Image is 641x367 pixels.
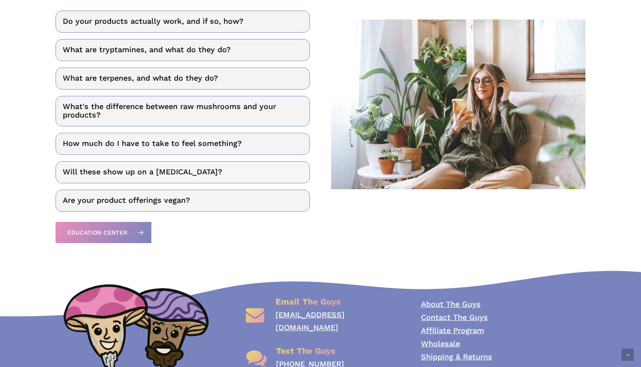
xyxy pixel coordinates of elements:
[276,346,335,356] span: Text The Guys
[56,133,310,155] a: How much do I have to take to feel something?
[56,39,310,61] a: What are tryptamines, and what do they do?
[621,349,634,361] a: Back to top
[421,300,481,308] a: About The Guys
[421,352,492,361] a: Shipping & Returns
[421,326,484,335] a: Affiliate Program
[276,297,341,307] span: Email The Guys
[56,222,151,243] a: Education Center
[56,67,310,90] a: What are terpenes, and what do they do?
[67,228,127,237] span: Education Center
[56,11,310,33] a: Do your products actually work, and if so, how?
[421,313,488,322] a: Contact The Guys
[276,310,345,332] a: [EMAIL_ADDRESS][DOMAIN_NAME]
[56,96,310,126] a: What's the difference between raw mushrooms and your products?
[331,20,585,189] img: A woman sitting on a couch, wearing headphones, and looking at a smartphone, surrounded by potted...
[56,161,310,183] a: Will these show up on a [MEDICAL_DATA]?
[421,339,460,348] a: Wholesale
[56,190,310,212] a: Are your product offerings vegan?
